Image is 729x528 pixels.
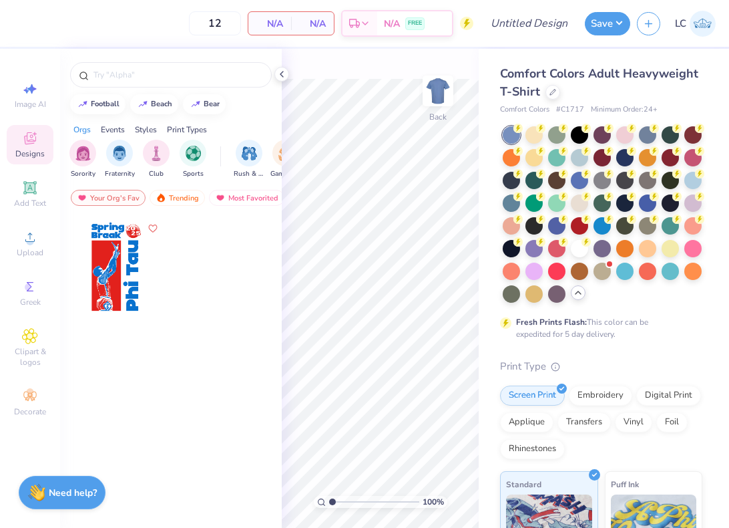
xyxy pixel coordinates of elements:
[15,148,45,159] span: Designs
[135,124,157,136] div: Styles
[105,169,135,179] span: Fraternity
[425,78,451,104] img: Back
[77,193,87,203] img: most_fav.gif
[190,100,201,108] img: trend_line.gif
[7,346,53,368] span: Clipart & logos
[256,17,283,31] span: N/A
[71,169,95,179] span: Sorority
[234,169,264,179] span: Rush & Bid
[149,169,164,179] span: Club
[75,146,91,161] img: Sorority Image
[189,11,241,35] input: – –
[500,104,549,116] span: Comfort Colors
[145,221,161,237] button: Like
[49,487,97,499] strong: Need help?
[92,68,263,82] input: Try "Alpha"
[151,100,172,108] div: beach
[690,11,716,37] img: Lucy Coughlon
[105,140,135,179] div: filter for Fraternity
[101,124,125,136] div: Events
[636,386,701,406] div: Digital Print
[186,146,201,161] img: Sports Image
[20,297,41,307] span: Greek
[384,17,400,31] span: N/A
[270,169,301,179] span: Game Day
[183,94,226,114] button: bear
[611,477,639,491] span: Puff Ink
[17,247,43,258] span: Upload
[180,140,206,179] div: filter for Sports
[556,104,584,116] span: # C1717
[70,94,126,114] button: football
[500,412,553,432] div: Applique
[149,146,164,161] img: Club Image
[183,169,204,179] span: Sports
[675,16,686,31] span: LC
[506,477,541,491] span: Standard
[143,140,170,179] div: filter for Club
[423,496,444,508] span: 100 %
[516,317,587,327] strong: Fresh Prints Flash:
[500,65,698,100] span: Comfort Colors Adult Heavyweight T-Shirt
[77,100,88,108] img: trend_line.gif
[143,140,170,179] button: filter button
[156,193,166,203] img: trending.gif
[215,193,226,203] img: most_fav.gif
[150,190,205,206] div: Trending
[516,316,680,340] div: This color can be expedited for 5 day delivery.
[500,386,565,406] div: Screen Print
[71,190,146,206] div: Your Org's Fav
[112,146,127,161] img: Fraternity Image
[204,100,220,108] div: bear
[656,412,688,432] div: Foil
[591,104,658,116] span: Minimum Order: 24 +
[14,406,46,417] span: Decorate
[480,10,578,37] input: Untitled Design
[270,140,301,179] button: filter button
[69,140,96,179] div: filter for Sorority
[242,146,257,161] img: Rush & Bid Image
[209,190,284,206] div: Most Favorited
[167,124,207,136] div: Print Types
[15,99,46,110] span: Image AI
[69,140,96,179] button: filter button
[278,146,294,161] img: Game Day Image
[73,124,91,136] div: Orgs
[585,12,630,35] button: Save
[557,412,611,432] div: Transfers
[234,140,264,179] button: filter button
[14,198,46,209] span: Add Text
[615,412,652,432] div: Vinyl
[500,439,565,459] div: Rhinestones
[180,140,206,179] button: filter button
[500,359,702,374] div: Print Type
[130,94,178,114] button: beach
[138,100,148,108] img: trend_line.gif
[234,140,264,179] div: filter for Rush & Bid
[270,140,301,179] div: filter for Game Day
[299,17,326,31] span: N/A
[105,140,135,179] button: filter button
[91,100,119,108] div: football
[408,19,422,28] span: FREE
[429,111,447,123] div: Back
[675,11,716,37] a: LC
[569,386,632,406] div: Embroidery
